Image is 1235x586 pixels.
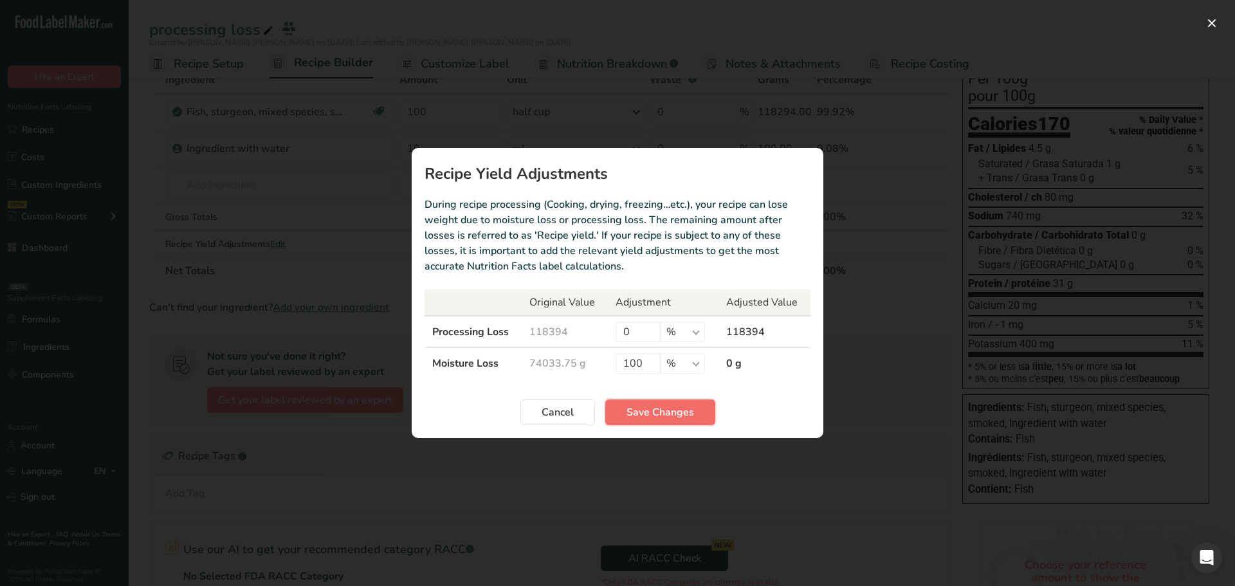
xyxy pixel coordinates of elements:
[608,289,719,316] th: Adjustment
[522,316,607,348] td: 118394
[522,289,607,316] th: Original Value
[522,348,607,380] td: 74033.75 g
[718,348,810,380] td: 0 g
[425,316,522,348] td: Processing Loss
[520,399,595,425] button: Cancel
[425,197,810,274] p: During recipe processing (Cooking, drying, freezing…etc.), your recipe can lose weight due to moi...
[718,289,810,316] th: Adjusted Value
[425,166,810,181] h1: Recipe Yield Adjustments
[718,316,810,348] td: 118394
[542,405,574,420] span: Cancel
[627,405,694,420] span: Save Changes
[1191,542,1222,573] div: Open Intercom Messenger
[605,399,715,425] button: Save Changes
[425,348,522,380] td: Moisture Loss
